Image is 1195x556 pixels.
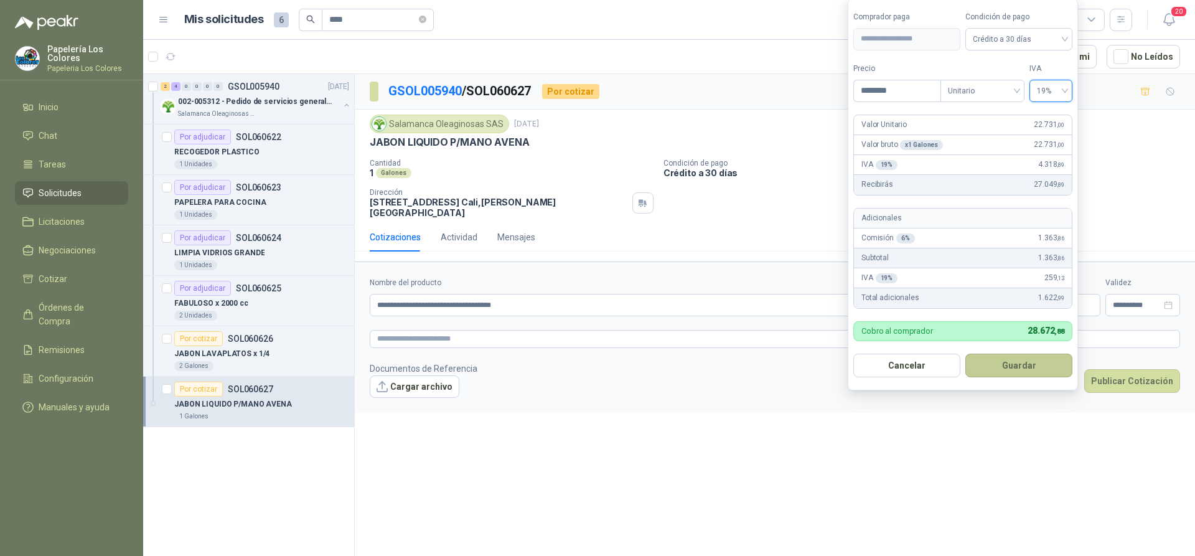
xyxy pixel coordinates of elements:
button: Publicar Cotización [1084,369,1180,393]
p: Dirección [370,188,627,197]
span: 1.363 [1038,252,1064,264]
p: RECOGEDOR PLASTICO [174,146,260,158]
p: Condición de pago [663,159,1190,167]
div: Por adjudicar [174,230,231,245]
p: [DATE] [514,118,539,130]
span: 28.672 [1028,326,1064,336]
div: 4 [171,82,180,91]
a: Por cotizarSOL060626JABON LAVAPLATOS x 1/42 Galones [143,326,354,377]
a: Órdenes de Compra [15,296,128,333]
span: Negociaciones [39,243,96,257]
p: GSOL005940 [228,82,279,91]
span: Solicitudes [39,186,82,200]
span: close-circle [419,16,426,23]
a: Tareas [15,153,128,176]
span: ,89 [1057,161,1064,168]
div: 0 [192,82,202,91]
span: ,00 [1057,141,1064,148]
span: ,86 [1057,255,1064,262]
p: JABON LIQUIDO P/MANO AVENA [174,398,292,410]
div: 1 Galones [174,412,213,422]
div: 1 Unidades [174,260,217,270]
div: 2 Unidades [174,311,217,321]
a: Configuración [15,367,128,390]
p: Subtotal [861,252,889,264]
p: Salamanca Oleaginosas SAS [178,109,256,119]
div: 2 [161,82,170,91]
button: Cargar archivo [370,375,459,398]
div: Por cotizar [542,84,599,99]
div: x 1 Galones [900,140,943,150]
p: SOL060624 [236,233,281,242]
span: Configuración [39,372,93,385]
label: Validez [1105,277,1180,289]
span: 20 [1170,6,1188,17]
span: 4.318 [1038,159,1064,171]
div: Por cotizar [174,331,223,346]
span: Remisiones [39,343,85,357]
div: 2 Galones [174,361,213,371]
label: Comprador paga [853,11,960,23]
span: Chat [39,129,57,143]
label: Nombre del producto [370,277,927,289]
p: IVA [861,159,897,171]
p: PAPELERA PARA COCINA [174,197,266,209]
a: Manuales y ayuda [15,395,128,419]
a: Por adjudicarSOL060623PAPELERA PARA COCINA1 Unidades [143,175,354,225]
div: 1 Unidades [174,159,217,169]
p: SOL060626 [228,334,273,343]
span: 22.731 [1034,119,1064,131]
button: 20 [1158,9,1180,31]
span: Unitario [948,82,1017,100]
p: SOL060622 [236,133,281,141]
div: Mensajes [497,230,535,244]
a: Por adjudicarSOL060625FABULOSO x 2000 cc2 Unidades [143,276,354,326]
p: SOL060623 [236,183,281,192]
span: Órdenes de Compra [39,301,116,328]
p: Valor bruto [861,139,943,151]
div: Por adjudicar [174,130,231,144]
span: ,89 [1057,181,1064,188]
a: Por cotizarSOL060627JABON LIQUIDO P/MANO AVENA1 Galones [143,377,354,427]
span: close-circle [419,14,426,26]
div: 19 % [876,273,898,283]
p: JABON LAVAPLATOS x 1/4 [174,348,269,360]
p: Comisión [861,232,915,244]
a: Por adjudicarSOL060624LIMPIA VIDRIOS GRANDE1 Unidades [143,225,354,276]
div: Galones [376,168,411,178]
div: 6 % [896,233,915,243]
p: LIMPIA VIDRIOS GRANDE [174,247,265,259]
p: Recibirás [861,179,893,191]
p: 002-005312 - Pedido de servicios generales CASA RO [178,96,333,108]
p: Cantidad [370,159,654,167]
a: Remisiones [15,338,128,362]
p: SOL060627 [228,385,273,393]
a: Chat [15,124,128,148]
span: Licitaciones [39,215,85,229]
label: Condición de pago [965,11,1072,23]
span: 1.622 [1038,292,1064,304]
span: ,13 [1057,275,1064,281]
p: Papelería Los Colores [47,45,128,62]
img: Company Logo [161,99,176,114]
span: ,86 [1057,235,1064,242]
div: 0 [182,82,191,91]
a: Licitaciones [15,210,128,233]
span: ,99 [1057,294,1064,301]
img: Company Logo [372,117,386,131]
span: search [306,15,315,24]
div: Por adjudicar [174,180,231,195]
a: Negociaciones [15,238,128,262]
a: 2 4 0 0 0 0 GSOL005940[DATE] Company Logo002-005312 - Pedido de servicios generales CASA ROSalama... [161,79,352,119]
p: / SOL060627 [388,82,532,101]
label: Precio [853,63,940,75]
span: 1.363 [1038,232,1064,244]
span: Inicio [39,100,59,114]
p: SOL060625 [236,284,281,293]
p: [STREET_ADDRESS] Cali , [PERSON_NAME][GEOGRAPHIC_DATA] [370,197,627,218]
div: 19 % [876,160,898,170]
span: ,00 [1057,121,1064,128]
span: Manuales y ayuda [39,400,110,414]
button: Guardar [965,354,1072,377]
div: Salamanca Oleaginosas SAS [370,115,509,133]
